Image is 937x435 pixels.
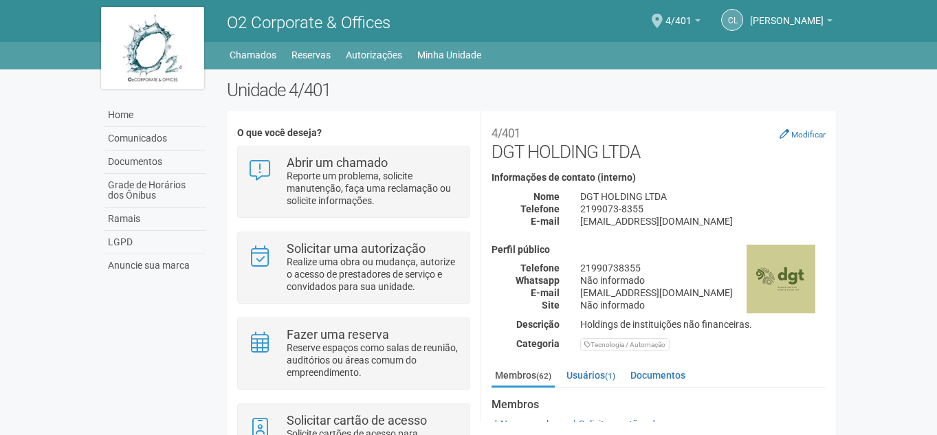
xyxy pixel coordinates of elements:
[248,328,459,379] a: Fazer uma reserva Reserve espaços como salas de reunião, auditórios ou áreas comum do empreendime...
[605,371,615,381] small: (1)
[492,419,561,430] a: Novo membro
[570,190,836,203] div: DGT HOLDING LTDA
[747,245,815,313] img: business.png
[520,263,560,274] strong: Telefone
[287,342,459,379] p: Reserve espaços como salas de reunião, auditórios ou áreas comum do empreendimento.
[570,419,692,430] a: Solicitar cartões de acesso
[104,174,206,208] a: Grade de Horários dos Ônibus
[104,208,206,231] a: Ramais
[791,130,826,140] small: Modificar
[627,365,689,386] a: Documentos
[492,399,826,411] strong: Membros
[287,170,459,207] p: Reporte um problema, solicite manutenção, faça uma reclamação ou solicite informações.
[516,319,560,330] strong: Descrição
[516,275,560,286] strong: Whatsapp
[665,2,692,26] span: 4/401
[104,231,206,254] a: LGPD
[721,9,743,31] a: CL
[536,371,551,381] small: (62)
[248,157,459,207] a: Abrir um chamado Reporte um problema, solicite manutenção, faça uma reclamação ou solicite inform...
[104,104,206,127] a: Home
[287,327,389,342] strong: Fazer uma reserva
[492,172,826,183] h4: Informações de contato (interno)
[492,245,826,255] h4: Perfil público
[750,2,824,26] span: Claudia Luíza Soares de Castro
[570,287,836,299] div: [EMAIL_ADDRESS][DOMAIN_NAME]
[780,129,826,140] a: Modificar
[570,215,836,227] div: [EMAIL_ADDRESS][DOMAIN_NAME]
[492,365,555,388] a: Membros(62)
[750,17,833,28] a: [PERSON_NAME]
[287,413,427,427] strong: Solicitar cartão de acesso
[101,7,204,89] img: logo.jpg
[287,241,426,256] strong: Solicitar uma autorização
[531,287,560,298] strong: E-mail
[492,121,826,162] h2: DGT HOLDING LTDA
[570,203,836,215] div: 2199073-8355
[580,338,670,351] div: Tecnologia / Automação
[104,254,206,277] a: Anuncie sua marca
[570,299,836,311] div: Não informado
[563,365,619,386] a: Usuários(1)
[230,45,276,65] a: Chamados
[104,150,206,174] a: Documentos
[417,45,481,65] a: Minha Unidade
[492,126,520,140] small: 4/401
[287,256,459,293] p: Realize uma obra ou mudança, autorize o acesso de prestadores de serviço e convidados para sua un...
[520,203,560,214] strong: Telefone
[248,243,459,293] a: Solicitar uma autorização Realize uma obra ou mudança, autorize o acesso de prestadores de serviç...
[227,13,390,32] span: O2 Corporate & Offices
[227,80,837,100] h2: Unidade 4/401
[533,191,560,202] strong: Nome
[291,45,331,65] a: Reservas
[542,300,560,311] strong: Site
[516,338,560,349] strong: Categoria
[570,318,836,331] div: Holdings de instituições não financeiras.
[665,17,701,28] a: 4/401
[570,274,836,287] div: Não informado
[237,128,470,138] h4: O que você deseja?
[346,45,402,65] a: Autorizações
[531,216,560,227] strong: E-mail
[570,262,836,274] div: 21990738355
[104,127,206,150] a: Comunicados
[287,155,388,170] strong: Abrir um chamado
